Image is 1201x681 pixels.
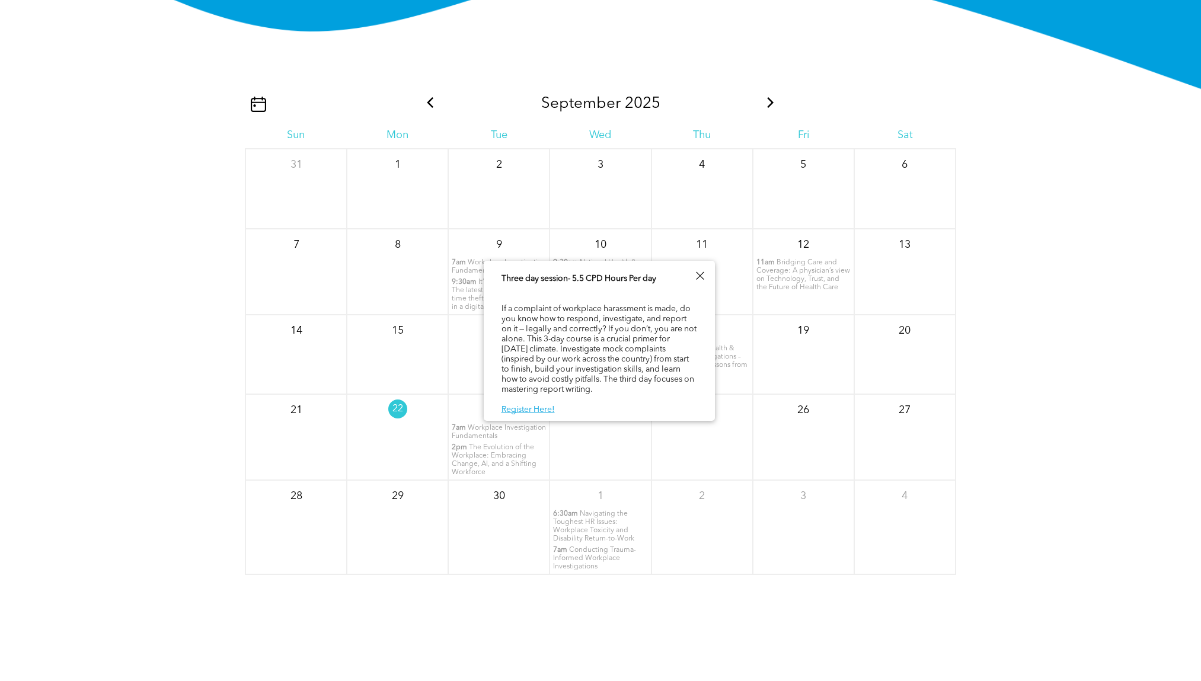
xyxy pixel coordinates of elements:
p: 3 [590,154,611,175]
span: National Health & Safety Conference 2025 [553,259,636,274]
p: 4 [691,154,713,175]
p: 15 [387,320,408,341]
p: 12 [793,234,814,255]
span: It’s a Matter of Time: The latest on monitoring, time theft, and productivity in a digital world [452,279,544,311]
p: 10 [590,234,611,255]
div: Tue [448,129,550,142]
p: 9 [488,234,510,255]
span: 9:30am [553,258,578,267]
span: Conducting Trauma-Informed Workplace Investigations [553,546,636,570]
p: 28 [286,485,307,507]
p: 2 [488,154,510,175]
p: 8 [387,234,408,255]
p: 22 [388,399,407,418]
span: Workplace Investigation Fundamentals [452,259,546,274]
p: 1 [590,485,611,507]
span: Navigating the Toughest HR Issues: Workplace Toxicity and Disability Return-to-Work [553,510,634,542]
a: Register Here! [502,405,555,414]
span: 7am [452,424,466,432]
p: 26 [793,399,814,421]
p: 19 [793,320,814,341]
span: 9:30am [452,278,477,286]
span: 2025 [625,96,660,111]
span: 7am [452,258,466,267]
span: Bridging Care and Coverage: A physician’s view on Technology, Trust, and the Future of Health Care [756,259,850,291]
p: 5 [793,154,814,175]
span: 2pm [452,443,467,452]
span: September [541,96,621,111]
p: 30 [488,485,510,507]
p: 14 [286,320,307,341]
p: 31 [286,154,307,175]
span: 7am [553,546,567,554]
p: 4 [894,485,915,507]
div: Thu [651,129,753,142]
span: Workplace Investigation Fundamentals [452,424,546,440]
div: Mon [346,129,448,142]
div: Wed [550,129,651,142]
p: 21 [286,399,307,421]
p: 2 [691,485,713,507]
p: 13 [894,234,915,255]
p: 29 [387,485,408,507]
div: If a complaint of workplace harassment is made, do you know how to respond, investigate, and repo... [502,273,697,416]
span: 6:30am [553,510,578,518]
p: 1 [387,154,408,175]
div: Sat [855,129,956,142]
div: Fri [753,129,854,142]
p: 7 [286,234,307,255]
span: The Evolution of the Workplace: Embracing Change, AI, and a Shifting Workforce [452,444,536,476]
p: 3 [793,485,814,507]
span: 11am [756,258,775,267]
b: Three day session- 5.5 CPD Hours Per day [502,274,656,283]
p: 20 [894,320,915,341]
p: 6 [894,154,915,175]
p: 11 [691,234,713,255]
p: 27 [894,399,915,421]
div: Sun [245,129,346,142]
